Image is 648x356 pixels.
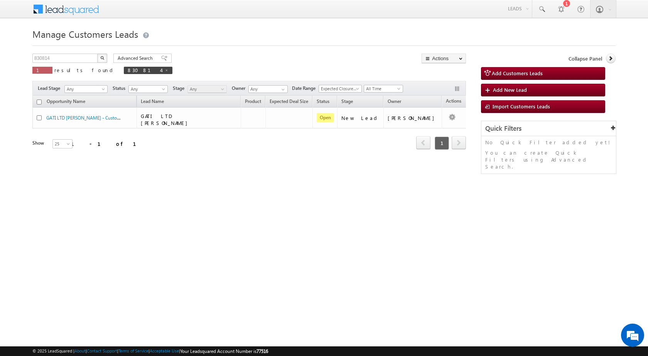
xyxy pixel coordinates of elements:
span: Any [188,86,224,93]
span: Product [245,98,261,104]
div: [PERSON_NAME] [388,115,438,121]
img: Search [100,56,104,60]
span: Expected Closure Date [319,85,359,92]
a: Any [128,85,168,93]
a: prev [416,137,430,149]
a: Expected Closure Date [319,85,362,93]
a: Terms of Service [118,348,148,353]
a: Opportunity Name [43,97,89,107]
span: 77516 [256,348,268,354]
a: Stage [337,97,357,107]
a: Status [313,97,333,107]
span: 1 [435,137,449,150]
div: Show [32,140,46,147]
span: Expected Deal Size [270,98,308,104]
span: Lead Stage [38,85,63,92]
a: Expected Deal Size [266,97,312,107]
span: prev [416,136,430,149]
span: Open [317,113,334,122]
span: Lead Name [137,97,168,107]
a: Any [64,85,108,93]
input: Check all records [37,100,42,105]
span: Add New Lead [493,86,527,93]
span: Opportunity Name [47,98,85,104]
button: Actions [422,54,466,63]
a: Acceptable Use [150,348,179,353]
p: You can create Quick Filters using Advanced Search. [485,149,612,170]
span: Owner [388,98,401,104]
span: next [452,136,466,149]
span: Your Leadsquared Account Number is [180,348,268,354]
a: GATI LTD [PERSON_NAME] - Customers Leads [46,114,139,121]
span: GATI LTD [PERSON_NAME] [141,113,191,126]
span: results found [54,67,116,73]
span: Any [129,86,165,93]
span: Owner [232,85,248,92]
span: Status [113,85,128,92]
span: 25 [53,140,73,147]
span: Add Customers Leads [492,70,543,76]
a: Contact Support [87,348,117,353]
span: 1 [36,67,49,73]
span: 830814 [128,67,161,73]
span: Any [65,86,105,93]
span: Advanced Search [118,55,155,62]
div: 1 - 1 of 1 [71,139,145,148]
input: Type to Search [248,85,288,93]
a: Show All Items [277,86,287,93]
a: next [452,137,466,149]
span: All Time [364,85,401,92]
span: Collapse Panel [569,55,602,62]
p: No Quick Filter added yet! [485,139,612,146]
a: Any [187,85,227,93]
span: Manage Customers Leads [32,28,138,40]
span: Actions [442,97,465,107]
span: Import Customers Leads [493,103,550,110]
a: All Time [364,85,403,93]
div: Quick Filters [481,121,616,136]
span: Stage [173,85,187,92]
a: About [74,348,86,353]
div: New Lead [341,115,380,121]
a: 25 [52,139,73,148]
span: © 2025 LeadSquared | | | | | [32,348,268,355]
span: Stage [341,98,353,104]
span: Date Range [292,85,319,92]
